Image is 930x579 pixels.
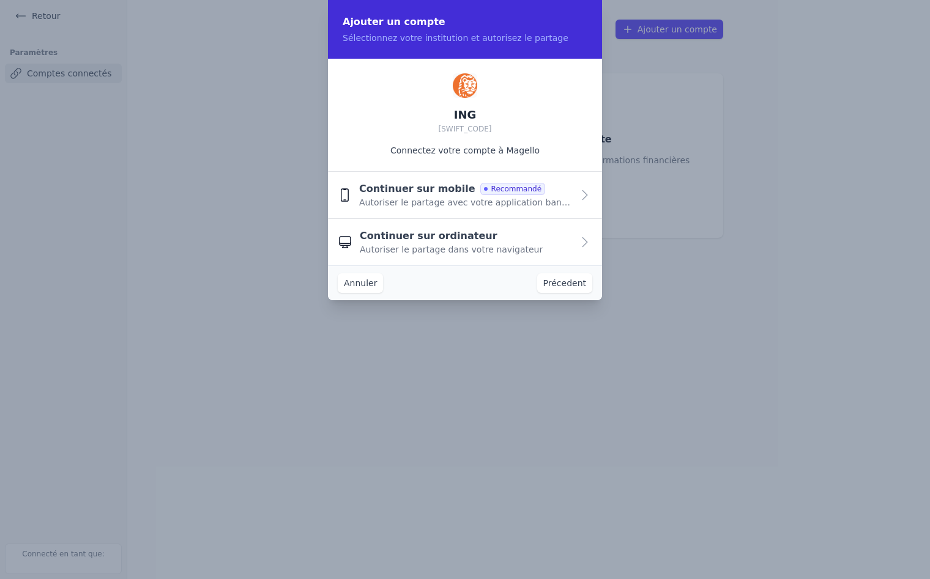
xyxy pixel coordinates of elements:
[537,273,592,293] button: Précedent
[360,229,497,243] span: Continuer sur ordinateur
[390,144,540,157] p: Connectez votre compte à Magello
[359,196,573,208] span: Autoriser le partage avec votre application bancaire
[338,273,383,293] button: Annuler
[328,219,602,265] button: Continuer sur ordinateur Autoriser le partage dans votre navigateur
[328,172,602,219] button: Continuer sur mobile Recommandé Autoriser le partage avec votre application bancaire
[480,183,545,195] span: Recommandé
[438,125,491,133] span: [SWIFT_CODE]
[453,73,477,98] img: ING
[360,243,543,256] span: Autoriser le partage dans votre navigateur
[343,32,587,44] p: Sélectionnez votre institution et autorisez le partage
[343,15,587,29] h2: Ajouter un compte
[359,182,475,196] span: Continuer sur mobile
[438,108,491,122] h2: ING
